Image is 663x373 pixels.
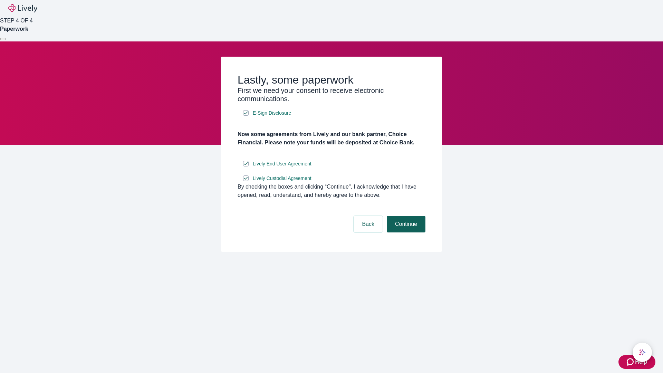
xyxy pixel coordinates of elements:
[633,343,652,362] button: chat
[618,355,655,369] button: Zendesk support iconHelp
[635,358,647,366] span: Help
[251,160,313,168] a: e-sign disclosure document
[354,216,383,232] button: Back
[8,4,37,12] img: Lively
[238,86,425,103] h3: First we need your consent to receive electronic communications.
[387,216,425,232] button: Continue
[238,73,425,86] h2: Lastly, some paperwork
[251,109,292,117] a: e-sign disclosure document
[639,349,646,356] svg: Lively AI Assistant
[238,130,425,147] h4: Now some agreements from Lively and our bank partner, Choice Financial. Please note your funds wi...
[253,109,291,117] span: E-Sign Disclosure
[627,358,635,366] svg: Zendesk support icon
[251,174,313,183] a: e-sign disclosure document
[253,175,311,182] span: Lively Custodial Agreement
[238,183,425,199] div: By checking the boxes and clicking “Continue", I acknowledge that I have opened, read, understand...
[253,160,311,168] span: Lively End User Agreement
